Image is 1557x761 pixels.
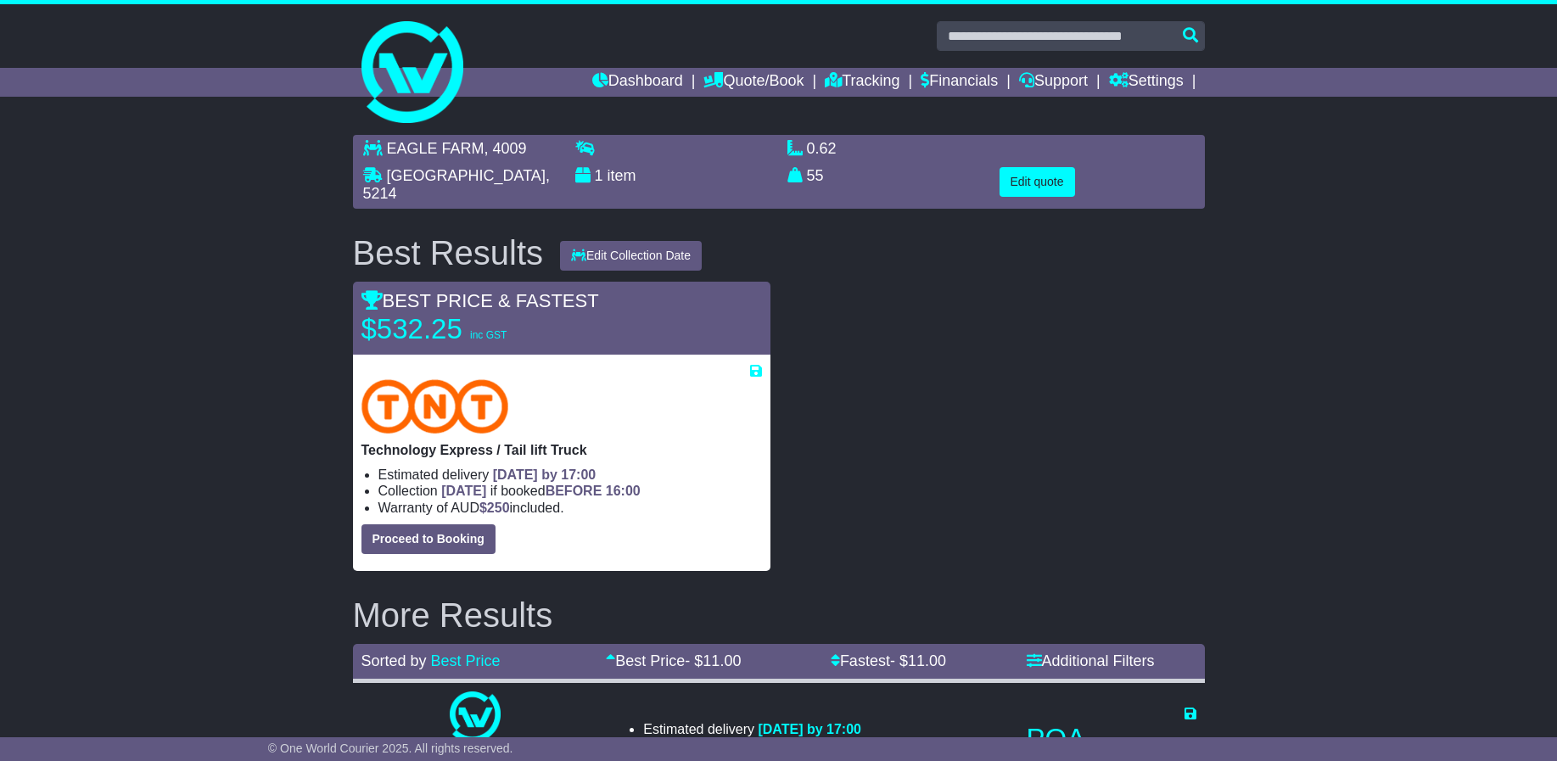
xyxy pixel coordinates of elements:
a: Financials [921,68,998,97]
li: Estimated delivery [378,467,762,483]
span: item [608,167,636,184]
a: Fastest- $11.00 [831,652,946,669]
span: inc GST [470,329,507,341]
span: [GEOGRAPHIC_DATA] [387,167,546,184]
span: [DATE] by 17:00 [758,722,861,736]
img: TNT Domestic: Technology Express / Tail lift Truck [361,379,509,434]
button: Edit Collection Date [560,241,702,271]
span: Sorted by [361,652,427,669]
li: Warranty of AUD included. [378,500,762,516]
span: 16:00 [606,484,641,498]
span: $ [479,501,510,515]
span: 55 [807,167,824,184]
span: 1 [595,167,603,184]
span: 11.00 [703,652,741,669]
span: [DATE] [441,484,486,498]
span: 250 [487,501,510,515]
span: © One World Courier 2025. All rights reserved. [268,741,513,755]
li: Collection [378,483,762,499]
span: EAGLE FARM [387,140,484,157]
img: One World Courier: Same Day Nationwide(quotes take 0.5-1 hour) [450,691,501,742]
div: Best Results [344,234,552,271]
a: Best Price [431,652,501,669]
a: Tracking [825,68,899,97]
span: , 5214 [363,167,550,203]
span: 11.00 [908,652,946,669]
span: BEFORE [546,484,602,498]
p: POA [1027,722,1196,756]
span: BEST PRICE & FASTEST [361,290,599,311]
a: Settings [1109,68,1184,97]
a: Additional Filters [1027,652,1155,669]
p: $532.25 [361,312,574,346]
a: Quote/Book [703,68,804,97]
span: , 4009 [484,140,527,157]
button: Edit quote [1000,167,1075,197]
span: [DATE] by 17:00 [493,467,596,482]
span: - $ [685,652,741,669]
h2: More Results [353,596,1205,634]
span: if booked [441,484,640,498]
span: 0.62 [807,140,837,157]
li: Estimated delivery [643,721,861,737]
button: Proceed to Booking [361,524,496,554]
a: Best Price- $11.00 [606,652,741,669]
p: Technology Express / Tail lift Truck [361,442,762,458]
span: - $ [890,652,946,669]
a: Support [1019,68,1088,97]
a: Dashboard [592,68,683,97]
